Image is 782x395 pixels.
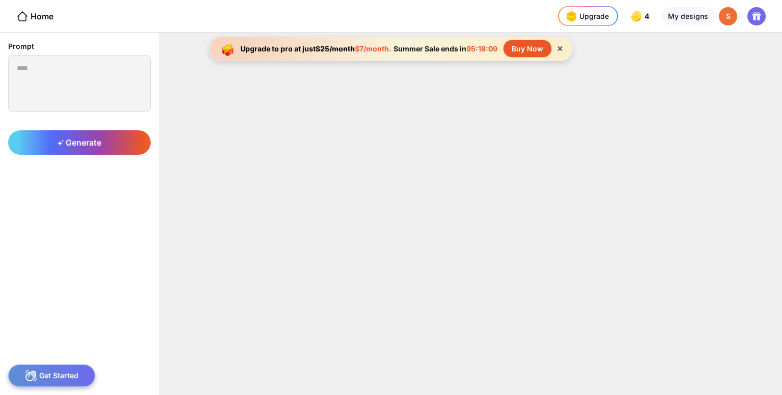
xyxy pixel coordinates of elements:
[240,44,392,53] div: Upgrade to pro at just
[316,44,355,53] span: $25/month
[8,41,151,52] div: Prompt
[563,8,579,24] img: upgrade-nav-btn-icon.gif
[218,39,238,59] img: upgrade-banner-new-year-icon.gif
[16,10,53,22] div: Home
[466,44,497,53] span: 95:18:09
[563,8,609,24] div: Upgrade
[355,44,392,53] span: $7/month.
[8,364,95,387] div: Get Started
[392,44,499,53] div: Summer Sale ends in
[645,12,651,20] span: 4
[661,7,715,25] div: My designs
[58,137,101,148] span: Generate
[719,7,737,25] div: S
[504,40,551,57] div: Buy Now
